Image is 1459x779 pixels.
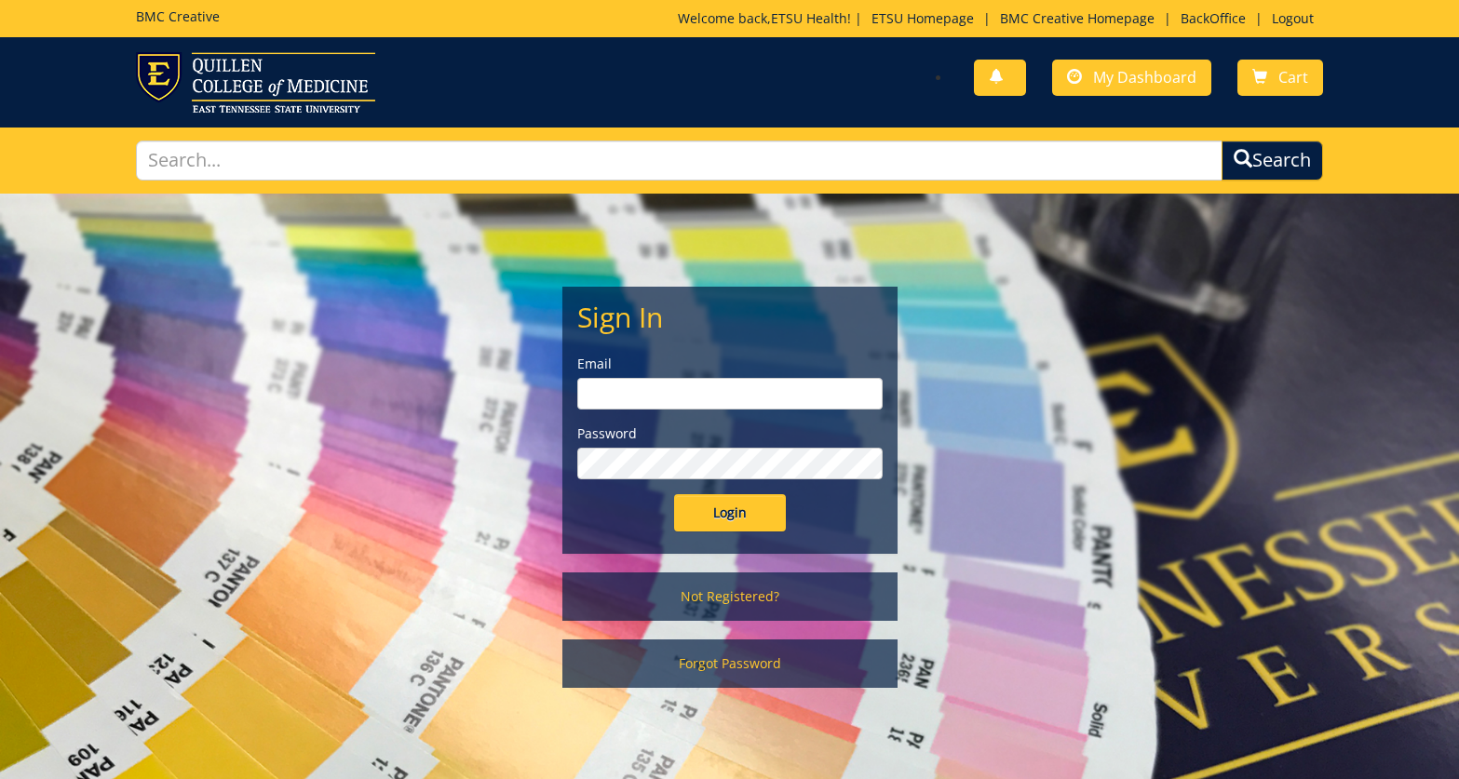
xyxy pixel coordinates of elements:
a: Logout [1263,9,1323,27]
p: Welcome back, ! | | | | [678,9,1323,28]
span: My Dashboard [1093,67,1196,87]
input: Login [674,494,786,531]
a: Cart [1237,60,1323,96]
a: My Dashboard [1052,60,1211,96]
a: BackOffice [1171,9,1255,27]
a: BMC Creative Homepage [991,9,1164,27]
a: ETSU Homepage [862,9,983,27]
label: Email [577,355,883,373]
span: Cart [1278,67,1308,87]
a: Not Registered? [562,572,898,621]
button: Search [1222,141,1323,181]
label: Password [577,424,883,443]
a: ETSU Health [771,9,847,27]
input: Search... [136,141,1223,181]
h2: Sign In [577,302,883,332]
img: ETSU logo [136,52,375,113]
h5: BMC Creative [136,9,220,23]
a: Forgot Password [562,639,898,688]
